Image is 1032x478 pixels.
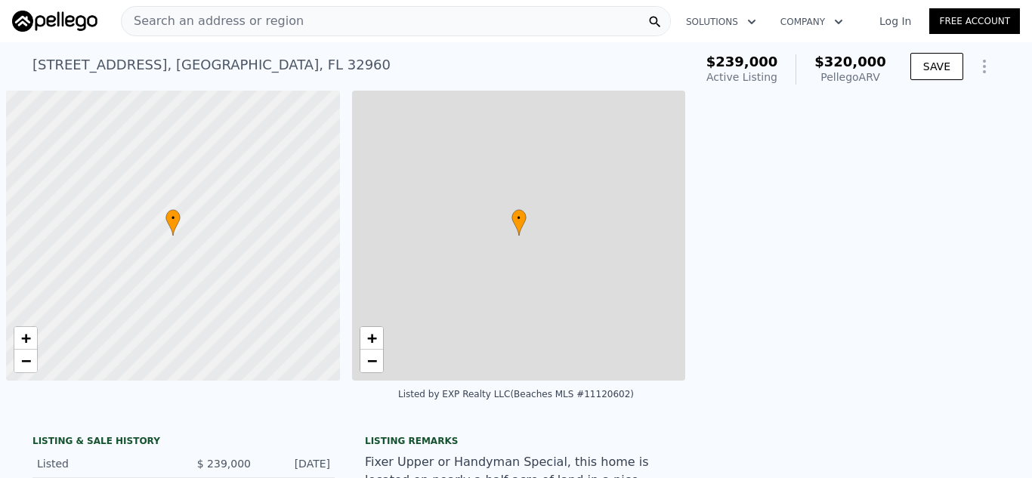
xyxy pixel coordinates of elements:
div: [DATE] [263,456,330,471]
div: LISTING & SALE HISTORY [32,435,335,450]
img: Pellego [12,11,97,32]
span: • [165,211,181,225]
span: + [366,328,376,347]
span: + [21,328,31,347]
div: Listed by EXP Realty LLC (Beaches MLS #11120602) [398,389,634,399]
a: Log In [861,14,929,29]
span: Search an address or region [122,12,304,30]
div: • [511,209,527,236]
a: Free Account [929,8,1020,34]
a: Zoom out [360,350,383,372]
button: Company [768,8,855,35]
div: • [165,209,181,236]
a: Zoom in [360,327,383,350]
span: $ 239,000 [197,458,251,470]
div: Pellego ARV [814,69,886,85]
span: $239,000 [706,54,778,69]
span: Active Listing [706,71,777,83]
div: Listed [37,456,171,471]
div: [STREET_ADDRESS] , [GEOGRAPHIC_DATA] , FL 32960 [32,54,391,76]
button: Solutions [674,8,768,35]
button: Show Options [969,51,1000,82]
span: − [366,351,376,370]
span: − [21,351,31,370]
span: • [511,211,527,225]
a: Zoom in [14,327,37,350]
button: SAVE [910,53,963,80]
div: Listing remarks [365,435,667,447]
span: $320,000 [814,54,886,69]
a: Zoom out [14,350,37,372]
